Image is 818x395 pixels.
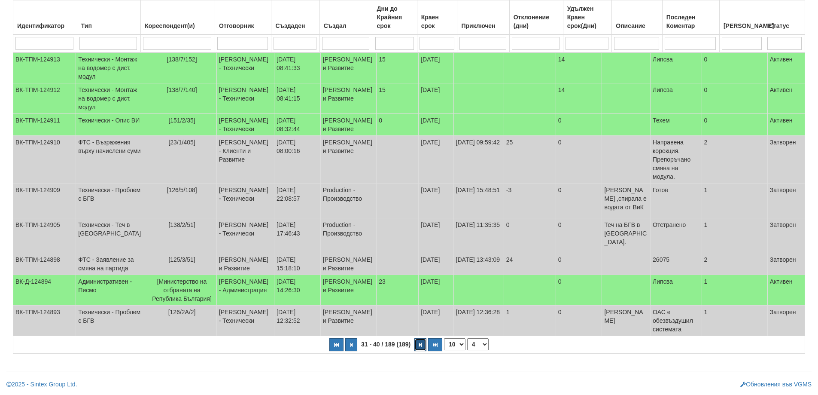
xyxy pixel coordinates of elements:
td: [DATE] 17:46:43 [274,218,321,253]
span: 26075 [653,256,669,263]
td: Технически - Проблем с БГВ [76,184,147,218]
th: Приключен: No sort applied, activate to apply an ascending sort [457,0,509,35]
td: [PERSON_NAME] и Развитие [320,53,376,83]
td: Технически - Опис ВИ [76,114,147,136]
td: [DATE] [419,218,453,253]
td: Активен [767,275,805,306]
button: Следваща страница [414,338,426,351]
td: [DATE] 08:41:33 [274,53,321,83]
td: Административен - Писмо [76,275,147,306]
td: ВК-ТПМ-124913 [13,53,76,83]
td: ВК-ТПМ-124912 [13,83,76,114]
div: Дни до Крайния срок [375,3,415,32]
span: [125/3/51] [168,256,195,263]
td: 0 [556,253,602,275]
p: Теч на БГВ в [GEOGRAPHIC_DATA]. [604,220,648,246]
button: Предишна страница [345,338,357,351]
span: Липсва [653,278,673,285]
th: Удължен Краен срок(Дни): No sort applied, activate to apply an ascending sort [563,0,612,35]
td: 0 [556,306,602,336]
td: [DATE] 12:32:52 [274,306,321,336]
td: Технически - Монтаж на водомер с дист. модул [76,83,147,114]
td: [PERSON_NAME] - Технически [216,53,274,83]
div: Отговорник [217,20,269,32]
td: [DATE] 15:48:51 [453,184,504,218]
td: [PERSON_NAME] и Развитие [320,83,376,114]
td: ФТС - Възражения върху начислени суми [76,136,147,184]
td: Технически - Монтаж на водомер с дист. модул [76,53,147,83]
th: Идентификатор: No sort applied, activate to apply an ascending sort [13,0,77,35]
div: Удължен Краен срок(Дни) [566,3,610,32]
span: Липсва [653,56,673,63]
span: 23 [379,278,386,285]
td: [DATE] 13:43:09 [453,253,504,275]
span: [138/2/51] [168,221,195,228]
td: 1 [702,218,767,253]
td: 25 [504,136,556,184]
th: Създаден: No sort applied, activate to apply an ascending sort [271,0,319,35]
td: [DATE] [419,253,453,275]
span: [138/7/152] [167,56,197,63]
td: [PERSON_NAME] - Клиенти и Развитие [216,136,274,184]
div: Краен срок [420,11,455,32]
td: [DATE] 08:00:16 [274,136,321,184]
span: [138/7/140] [167,86,197,93]
th: Тип: No sort applied, activate to apply an ascending sort [77,0,140,35]
td: ВК-ТПМ-124898 [13,253,76,275]
div: Последен Коментар [665,11,717,32]
a: 2025 - Sintex Group Ltd. [6,381,77,388]
td: Затворен [767,136,805,184]
span: [151/2/35] [168,117,195,124]
td: Активен [767,114,805,136]
td: 1 [702,184,767,218]
td: 0 [702,53,767,83]
td: 24 [504,253,556,275]
p: [PERSON_NAME] [604,308,648,325]
td: Затворен [767,253,805,275]
td: 2 [702,136,767,184]
span: Техем [653,117,670,124]
td: 14 [556,83,602,114]
span: 0 [379,117,382,124]
th: Брой Файлове: No sort applied, activate to apply an ascending sort [719,0,765,35]
p: [PERSON_NAME] ,спирала е водата от ВиК [604,186,648,211]
td: [PERSON_NAME] и Развитие [320,114,376,136]
div: Описание [614,20,660,32]
td: [DATE] 15:18:10 [274,253,321,275]
td: 0 [556,184,602,218]
td: [DATE] 14:26:30 [274,275,321,306]
div: Идентификатор [15,20,75,32]
span: Готов [653,187,668,193]
td: [DATE] [419,83,453,114]
td: 0 [702,114,767,136]
span: [126/2А/2] [168,309,196,315]
select: Страница номер [467,338,489,350]
button: Последна страница [428,338,442,351]
div: Кореспондент(и) [143,20,213,32]
th: Описание: No sort applied, activate to apply an ascending sort [612,0,662,35]
td: [DATE] [419,306,453,336]
div: Създал [322,20,371,32]
td: [PERSON_NAME] - Технически [216,114,274,136]
td: -3 [504,184,556,218]
td: 0 [504,218,556,253]
div: Тип [79,20,138,32]
td: [PERSON_NAME] и Развитие [320,275,376,306]
td: [DATE] 11:35:35 [453,218,504,253]
td: [DATE] [419,114,453,136]
th: Краен срок: No sort applied, activate to apply an ascending sort [417,0,457,35]
td: [DATE] [419,53,453,83]
td: 1 [702,275,767,306]
td: 0 [556,114,602,136]
td: Затворен [767,218,805,253]
div: Статус [767,20,803,32]
td: [PERSON_NAME] - Технически [216,306,274,336]
div: [PERSON_NAME] [722,20,763,32]
th: Статус: No sort applied, activate to apply an ascending sort [765,0,805,35]
td: ВК-ТПМ-124911 [13,114,76,136]
td: ВК-Д-124894 [13,275,76,306]
td: 0 [556,218,602,253]
td: [PERSON_NAME] и Развитие [320,253,376,275]
td: Технически - Теч в [GEOGRAPHIC_DATA] [76,218,147,253]
td: 0 [702,83,767,114]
